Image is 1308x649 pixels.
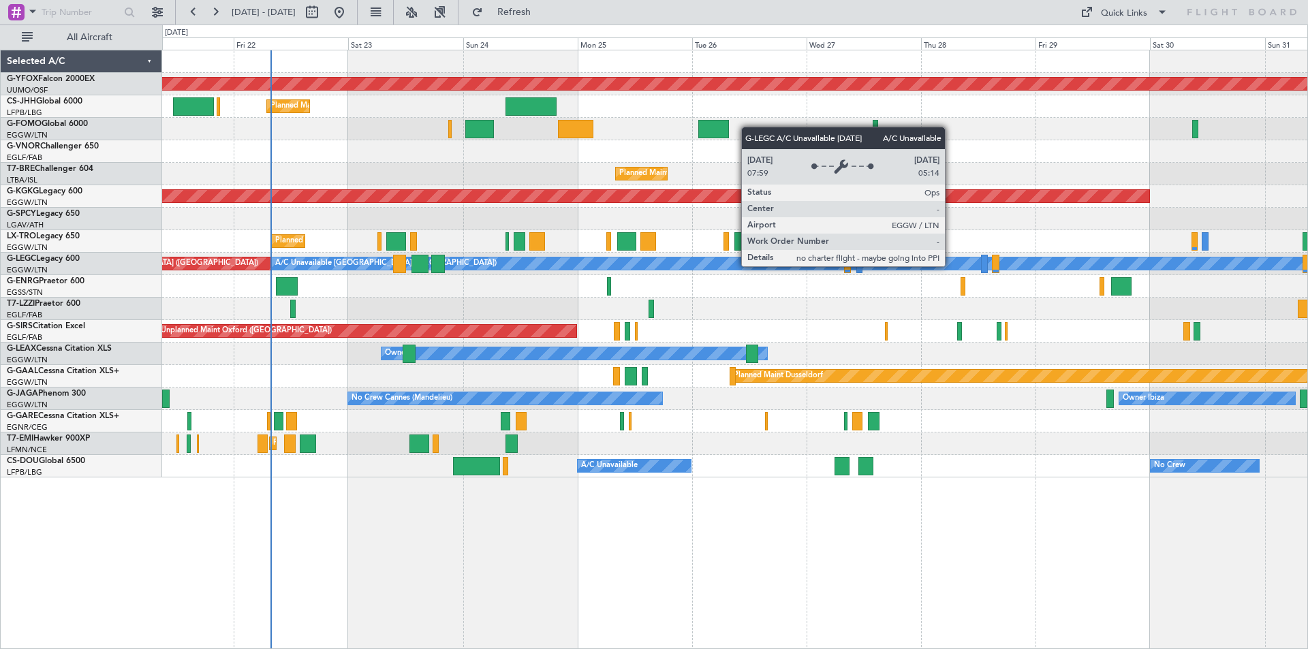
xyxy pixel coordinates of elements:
[692,37,807,50] div: Tue 26
[7,400,48,410] a: EGGW/LTN
[486,7,543,17] span: Refresh
[7,175,37,185] a: LTBA/ISL
[7,310,42,320] a: EGLF/FAB
[119,37,234,50] div: Thu 21
[465,1,547,23] button: Refresh
[734,366,823,386] div: Planned Maint Dusseldorf
[1154,456,1185,476] div: No Crew
[1074,1,1174,23] button: Quick Links
[581,456,638,476] div: A/C Unavailable
[15,27,148,48] button: All Aircraft
[1101,7,1147,20] div: Quick Links
[7,300,35,308] span: T7-LZZI
[7,232,80,240] a: LX-TROLegacy 650
[7,355,48,365] a: EGGW/LTN
[7,142,40,151] span: G-VNOR
[7,445,47,455] a: LFMN/NCE
[7,434,33,443] span: T7-EMI
[1123,388,1164,409] div: Owner Ibiza
[273,433,352,454] div: Planned Maint Chester
[7,187,39,195] span: G-KGKG
[7,130,48,140] a: EGGW/LTN
[165,27,188,39] div: [DATE]
[35,33,144,42] span: All Aircraft
[7,277,39,285] span: G-ENRG
[7,345,112,353] a: G-LEAXCessna Citation XLS
[7,120,88,128] a: G-FOMOGlobal 6000
[7,322,85,330] a: G-SIRSCitation Excel
[7,434,90,443] a: T7-EMIHawker 900XP
[7,242,48,253] a: EGGW/LTN
[7,210,36,218] span: G-SPCY
[7,220,44,230] a: LGAV/ATH
[275,231,490,251] div: Planned Maint [GEOGRAPHIC_DATA] ([GEOGRAPHIC_DATA])
[7,255,80,263] a: G-LEGCLegacy 600
[352,388,452,409] div: No Crew Cannes (Mandelieu)
[7,412,38,420] span: G-GARE
[7,142,99,151] a: G-VNORChallenger 650
[7,75,38,83] span: G-YFOX
[7,197,48,208] a: EGGW/LTN
[807,37,921,50] div: Wed 27
[7,153,42,163] a: EGLF/FAB
[1035,37,1150,50] div: Fri 29
[7,377,48,387] a: EGGW/LTN
[232,6,296,18] span: [DATE] - [DATE]
[234,37,348,50] div: Fri 22
[161,321,332,341] div: Unplanned Maint Oxford ([GEOGRAPHIC_DATA])
[7,345,36,353] span: G-LEAX
[275,253,497,274] div: A/C Unavailable [GEOGRAPHIC_DATA] ([GEOGRAPHIC_DATA])
[7,165,93,173] a: T7-BREChallenger 604
[7,367,119,375] a: G-GAALCessna Citation XLS+
[7,390,86,398] a: G-JAGAPhenom 300
[270,96,485,116] div: Planned Maint [GEOGRAPHIC_DATA] ([GEOGRAPHIC_DATA])
[921,37,1035,50] div: Thu 28
[7,120,42,128] span: G-FOMO
[7,322,33,330] span: G-SIRS
[7,210,80,218] a: G-SPCYLegacy 650
[7,108,42,118] a: LFPB/LBG
[348,37,463,50] div: Sat 23
[7,467,42,477] a: LFPB/LBG
[7,165,35,173] span: T7-BRE
[7,97,36,106] span: CS-JHH
[7,255,36,263] span: G-LEGC
[578,37,692,50] div: Mon 25
[7,187,82,195] a: G-KGKGLegacy 600
[1150,37,1264,50] div: Sat 30
[7,232,36,240] span: LX-TRO
[463,37,578,50] div: Sun 24
[7,457,39,465] span: CS-DOU
[7,457,85,465] a: CS-DOUGlobal 6500
[7,332,42,343] a: EGLF/FAB
[7,287,43,298] a: EGSS/STN
[619,163,834,184] div: Planned Maint [GEOGRAPHIC_DATA] ([GEOGRAPHIC_DATA])
[42,2,120,22] input: Trip Number
[7,75,95,83] a: G-YFOXFalcon 2000EX
[7,422,48,432] a: EGNR/CEG
[385,343,408,364] div: Owner
[7,265,48,275] a: EGGW/LTN
[7,97,82,106] a: CS-JHHGlobal 6000
[7,367,38,375] span: G-GAAL
[7,85,48,95] a: UUMO/OSF
[7,390,38,398] span: G-JAGA
[7,412,119,420] a: G-GARECessna Citation XLS+
[7,277,84,285] a: G-ENRGPraetor 600
[7,300,80,308] a: T7-LZZIPraetor 600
